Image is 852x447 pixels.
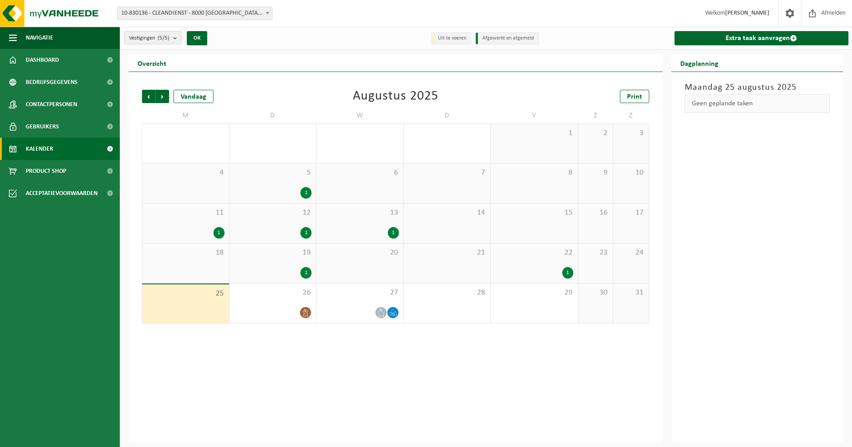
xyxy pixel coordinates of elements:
[316,108,404,124] td: W
[408,288,486,298] span: 28
[408,208,486,218] span: 14
[147,289,225,299] span: 25
[388,227,399,239] div: 1
[321,248,399,258] span: 20
[583,208,609,218] span: 16
[26,71,78,93] span: Bedrijfsgegevens
[618,248,644,258] span: 24
[124,31,181,44] button: Vestigingen(5/5)
[300,267,312,279] div: 1
[158,35,170,41] count: (5/5)
[118,7,272,20] span: 10-830136 - CLEANDIENST - 8000 BRUGGE, PATHOEKEWEG 48
[129,54,175,72] h2: Overzicht
[431,32,471,44] li: Uit te voeren
[725,10,769,16] strong: [PERSON_NAME]
[26,116,59,138] span: Gebruikers
[321,168,399,178] span: 6
[321,208,399,218] span: 13
[618,288,644,298] span: 31
[129,32,170,45] span: Vestigingen
[142,90,155,103] span: Vorige
[674,31,849,45] a: Extra taak aanvragen
[495,248,573,258] span: 22
[234,208,312,218] span: 12
[495,288,573,298] span: 29
[618,208,644,218] span: 17
[618,168,644,178] span: 10
[147,208,225,218] span: 11
[495,128,573,138] span: 1
[618,128,644,138] span: 3
[234,248,312,258] span: 19
[583,168,609,178] span: 9
[583,128,609,138] span: 2
[213,227,225,239] div: 1
[408,248,486,258] span: 21
[147,248,225,258] span: 18
[187,31,207,45] button: OK
[671,54,727,72] h2: Dagplanning
[234,288,312,298] span: 26
[495,208,573,218] span: 15
[234,168,312,178] span: 5
[174,90,213,103] div: Vandaag
[408,168,486,178] span: 7
[229,108,317,124] td: D
[300,187,312,199] div: 1
[26,182,98,204] span: Acceptatievoorwaarden
[142,108,229,124] td: M
[495,168,573,178] span: 8
[147,168,225,178] span: 4
[583,248,609,258] span: 23
[26,160,66,182] span: Product Shop
[620,90,649,103] a: Print
[353,90,438,103] div: Augustus 2025
[685,94,830,113] div: Geen geplande taken
[26,27,53,49] span: Navigatie
[476,32,539,44] li: Afgewerkt en afgemeld
[156,90,169,103] span: Volgende
[562,267,573,279] div: 1
[26,93,77,116] span: Contactpersonen
[404,108,491,124] td: D
[26,49,59,71] span: Dashboard
[685,81,830,94] h3: Maandag 25 augustus 2025
[627,93,642,100] span: Print
[321,288,399,298] span: 27
[578,108,614,124] td: Z
[613,108,649,124] td: Z
[26,138,53,160] span: Kalender
[300,227,312,239] div: 1
[117,7,272,20] span: 10-830136 - CLEANDIENST - 8000 BRUGGE, PATHOEKEWEG 48
[583,288,609,298] span: 30
[491,108,578,124] td: V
